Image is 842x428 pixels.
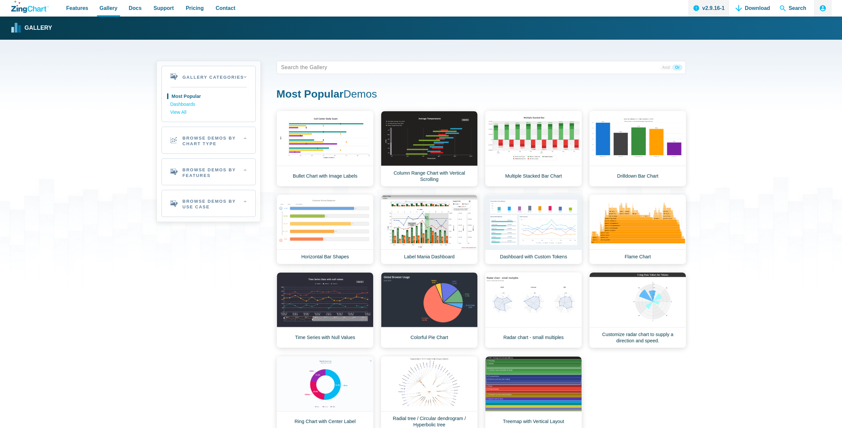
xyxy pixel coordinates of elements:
[485,194,582,264] a: Dashboard with Custom Tokens
[100,4,117,13] span: Gallery
[277,88,344,100] strong: Most Popular
[162,159,255,185] h2: Browse Demos By Features
[589,111,686,187] a: Drilldown Bar Chart
[485,111,582,187] a: Multiple Stacked Bar Chart
[659,64,672,70] span: And
[381,194,478,264] a: Label Mania Dashboard
[170,93,247,101] a: Most Popular
[589,272,686,348] a: Customize radar chart to supply a direction and speed.
[170,108,247,116] a: View All
[277,87,686,102] h1: Demos
[589,194,686,264] a: Flame Chart
[24,25,52,31] strong: Gallery
[66,4,88,13] span: Features
[170,101,247,108] a: Dashboards
[162,127,255,153] h2: Browse Demos By Chart Type
[162,190,255,217] h2: Browse Demos By Use Case
[162,66,255,87] h2: Gallery Categories
[277,111,374,187] a: Bullet Chart with Image Labels
[11,1,49,13] a: ZingChart Logo. Click to return to the homepage
[11,23,52,33] a: Gallery
[129,4,142,13] span: Docs
[672,64,682,70] span: Or
[154,4,174,13] span: Support
[381,272,478,348] a: Colorful Pie Chart
[277,272,374,348] a: Time Series with Null Values
[216,4,236,13] span: Contact
[186,4,203,13] span: Pricing
[485,272,582,348] a: Radar chart - small multiples
[381,111,478,187] a: Column Range Chart with Vertical Scrolling
[277,194,374,264] a: Horizontal Bar Shapes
